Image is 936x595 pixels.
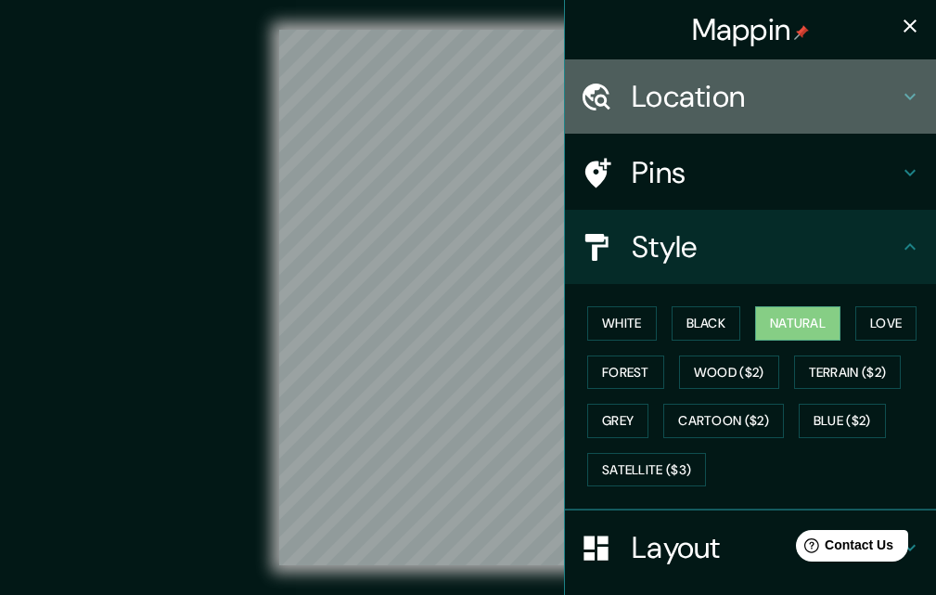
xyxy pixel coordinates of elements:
img: pin-icon.png [794,25,809,40]
h4: Pins [632,154,899,191]
h4: Layout [632,529,899,566]
div: Layout [565,511,936,585]
button: Black [672,306,741,341]
button: Forest [587,356,664,390]
button: Terrain ($2) [794,356,902,390]
button: Love [855,306,917,341]
button: Natural [755,306,840,341]
h4: Location [632,78,899,115]
button: Satellite ($3) [587,453,706,487]
button: Wood ($2) [679,356,779,390]
h4: Style [632,228,899,265]
button: Blue ($2) [799,404,886,438]
h4: Mappin [692,11,810,48]
div: Pins [565,136,936,210]
button: Grey [587,404,648,438]
canvas: Map [279,30,658,565]
div: Location [565,59,936,134]
div: Style [565,210,936,284]
button: Cartoon ($2) [663,404,784,438]
button: White [587,306,657,341]
iframe: Help widget launcher [771,523,916,575]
